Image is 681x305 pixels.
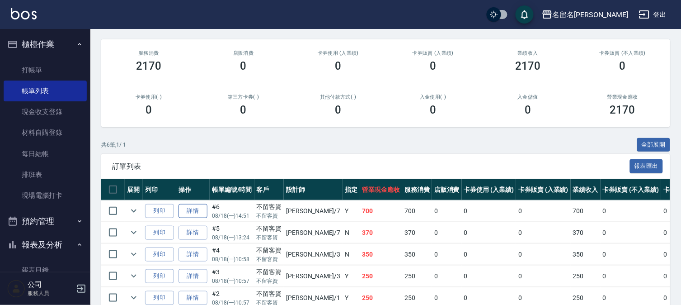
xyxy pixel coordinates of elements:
div: 不留客資 [257,246,282,255]
td: [PERSON_NAME] /3 [284,244,343,265]
td: 250 [402,266,432,287]
td: #3 [210,266,254,287]
a: 現場電腦打卡 [4,185,87,206]
td: #4 [210,244,254,265]
td: 0 [516,222,571,243]
div: 不留客資 [257,224,282,234]
h3: 0 [620,60,626,72]
h2: 卡券使用 (入業績) [302,50,375,56]
td: 0 [462,222,517,243]
h3: 0 [240,60,247,72]
h2: 其他付款方式(-) [302,94,375,100]
td: N [343,244,360,265]
th: 店販消費 [432,179,462,200]
th: 卡券使用 (入業績) [462,179,517,200]
h5: 公司 [28,280,74,289]
button: expand row [127,269,141,283]
button: 列印 [145,291,174,305]
td: 370 [402,222,432,243]
button: 列印 [145,204,174,218]
td: 0 [601,266,661,287]
p: 08/18 (一) 10:58 [212,255,252,263]
p: 服務人員 [28,289,74,297]
span: 訂單列表 [112,162,630,171]
td: Y [343,266,360,287]
button: 全部展開 [637,138,671,152]
p: 不留客資 [257,255,282,263]
th: 卡券販賣 (不入業績) [601,179,661,200]
h2: 卡券販賣 (不入業績) [586,50,659,56]
a: 帳單列表 [4,81,87,101]
h3: 0 [146,104,152,116]
a: 材料自購登錄 [4,122,87,143]
button: 列印 [145,248,174,262]
td: 700 [571,200,601,222]
th: 設計師 [284,179,343,200]
img: Person [7,280,25,298]
td: 0 [601,200,661,222]
h3: 0 [240,104,247,116]
a: 詳情 [178,291,207,305]
div: 不留客資 [257,289,282,299]
a: 現金收支登錄 [4,101,87,122]
p: 共 6 筆, 1 / 1 [101,141,126,149]
h3: 0 [525,104,531,116]
td: 250 [571,266,601,287]
button: 登出 [635,6,670,23]
a: 詳情 [178,248,207,262]
h2: 業績收入 [491,50,564,56]
td: 250 [360,266,403,287]
td: 0 [516,266,571,287]
h2: 營業現金應收 [586,94,659,100]
td: N [343,222,360,243]
td: 0 [432,222,462,243]
h3: 2170 [610,104,635,116]
td: 0 [462,244,517,265]
td: 370 [571,222,601,243]
h3: 2170 [515,60,540,72]
a: 詳情 [178,204,207,218]
td: 350 [402,244,432,265]
h2: 店販消費 [207,50,280,56]
h3: 0 [430,104,436,116]
td: 700 [402,200,432,222]
td: Y [343,200,360,222]
p: 不留客資 [257,234,282,242]
td: #6 [210,200,254,222]
button: 預約管理 [4,210,87,233]
button: expand row [127,291,141,305]
a: 詳情 [178,226,207,240]
h2: 入金儲值 [491,94,564,100]
td: 0 [432,266,462,287]
h3: 服務消費 [112,50,185,56]
div: 不留客資 [257,202,282,212]
td: 370 [360,222,403,243]
p: 不留客資 [257,277,282,285]
h3: 0 [335,60,342,72]
h3: 0 [430,60,436,72]
img: Logo [11,8,37,19]
button: 名留名[PERSON_NAME] [538,5,632,24]
th: 列印 [143,179,176,200]
button: expand row [127,248,141,261]
p: 不留客資 [257,212,282,220]
a: 打帳單 [4,60,87,81]
button: expand row [127,204,141,218]
p: 08/18 (一) 10:57 [212,277,252,285]
button: save [516,5,534,24]
td: 0 [462,266,517,287]
h3: 0 [335,104,342,116]
h2: 入金使用(-) [396,94,470,100]
button: expand row [127,226,141,239]
h2: 卡券販賣 (入業績) [396,50,470,56]
td: 700 [360,200,403,222]
td: 0 [601,244,661,265]
button: 櫃檯作業 [4,33,87,56]
button: 列印 [145,269,174,283]
th: 客戶 [254,179,284,200]
h2: 第三方卡券(-) [207,94,280,100]
td: 0 [601,222,661,243]
p: 08/18 (一) 13:24 [212,234,252,242]
a: 排班表 [4,164,87,185]
h3: 2170 [136,60,161,72]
